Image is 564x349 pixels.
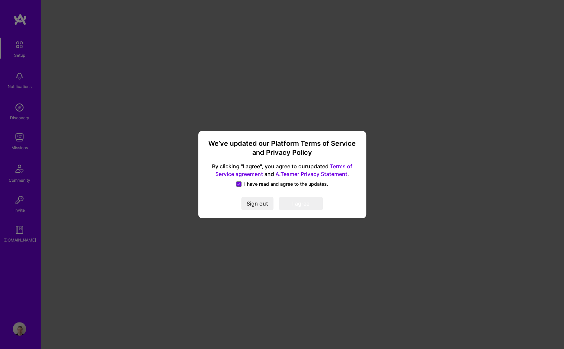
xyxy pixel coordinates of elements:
a: Terms of Service agreement [215,163,352,177]
button: I agree [279,197,323,210]
a: A.Teamer Privacy Statement [275,171,347,177]
span: By clicking "I agree", you agree to our updated and . [206,163,358,178]
button: Sign out [241,197,273,210]
span: I have read and agree to the updates. [244,181,328,187]
h3: We’ve updated our Platform Terms of Service and Privacy Policy [206,139,358,157]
